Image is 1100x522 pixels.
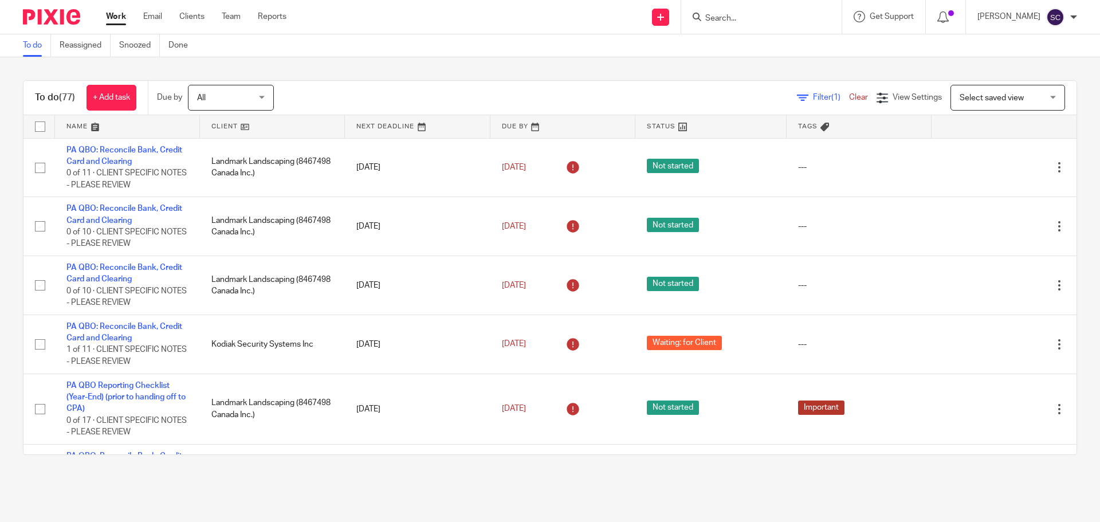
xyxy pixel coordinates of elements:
a: PA QBO: Reconcile Bank, Credit Card and Clearing [66,323,182,342]
span: Not started [647,159,699,173]
a: Team [222,11,241,22]
img: svg%3E [1046,8,1064,26]
td: [PERSON_NAME] [200,444,345,503]
a: PA QBO: Reconcile Bank, Credit Card and Clearing [66,452,182,472]
td: Landmark Landscaping (8467498 Canada Inc.) [200,197,345,256]
a: Clear [849,93,868,101]
td: [DATE] [345,138,490,197]
a: Email [143,11,162,22]
span: Important [798,401,844,415]
a: Done [168,34,197,57]
td: [DATE] [345,256,490,315]
h1: To do [35,92,75,104]
span: [DATE] [502,405,526,413]
span: View Settings [893,93,942,101]
span: 0 of 10 · CLIENT SPECIFIC NOTES - PLEASE REVIEW [66,228,187,248]
a: Reassigned [60,34,111,57]
span: 0 of 11 · CLIENT SPECIFIC NOTES - PLEASE REVIEW [66,169,187,189]
td: [DATE] [345,315,490,374]
div: --- [798,339,920,350]
td: [DATE] [345,444,490,503]
a: PA QBO: Reconcile Bank, Credit Card and Clearing [66,146,182,166]
span: All [197,94,206,102]
img: Pixie [23,9,80,25]
span: [DATE] [502,281,526,289]
span: Tags [798,123,818,129]
span: Not started [647,401,699,415]
a: Reports [258,11,286,22]
div: --- [798,162,920,173]
p: Due by [157,92,182,103]
td: [DATE] [345,374,490,444]
a: PA QBO: Reconcile Bank, Credit Card and Clearing [66,264,182,283]
div: --- [798,221,920,232]
span: [DATE] [502,163,526,171]
span: Filter [813,93,849,101]
div: --- [798,280,920,291]
span: Not started [647,277,699,291]
td: Landmark Landscaping (8467498 Canada Inc.) [200,256,345,315]
p: [PERSON_NAME] [977,11,1040,22]
span: (1) [831,93,840,101]
a: Clients [179,11,205,22]
a: PA QBO: Reconcile Bank, Credit Card and Clearing [66,205,182,224]
span: 0 of 10 · CLIENT SPECIFIC NOTES - PLEASE REVIEW [66,287,187,307]
a: To do [23,34,51,57]
span: 1 of 11 · CLIENT SPECIFIC NOTES - PLEASE REVIEW [66,346,187,366]
span: (77) [59,93,75,102]
span: 0 of 17 · CLIENT SPECIFIC NOTES - PLEASE REVIEW [66,417,187,437]
span: [DATE] [502,222,526,230]
td: Landmark Landscaping (8467498 Canada Inc.) [200,374,345,444]
input: Search [704,14,807,24]
a: + Add task [87,85,136,111]
a: PA QBO Reporting Checklist (Year-End) (prior to handing off to CPA) [66,382,186,413]
span: Select saved view [960,94,1024,102]
span: Waiting: for Client [647,336,722,350]
td: Kodiak Security Systems Inc [200,315,345,374]
span: Not started [647,218,699,232]
td: Landmark Landscaping (8467498 Canada Inc.) [200,138,345,197]
span: Get Support [870,13,914,21]
a: Snoozed [119,34,160,57]
span: [DATE] [502,340,526,348]
a: Work [106,11,126,22]
td: [DATE] [345,197,490,256]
